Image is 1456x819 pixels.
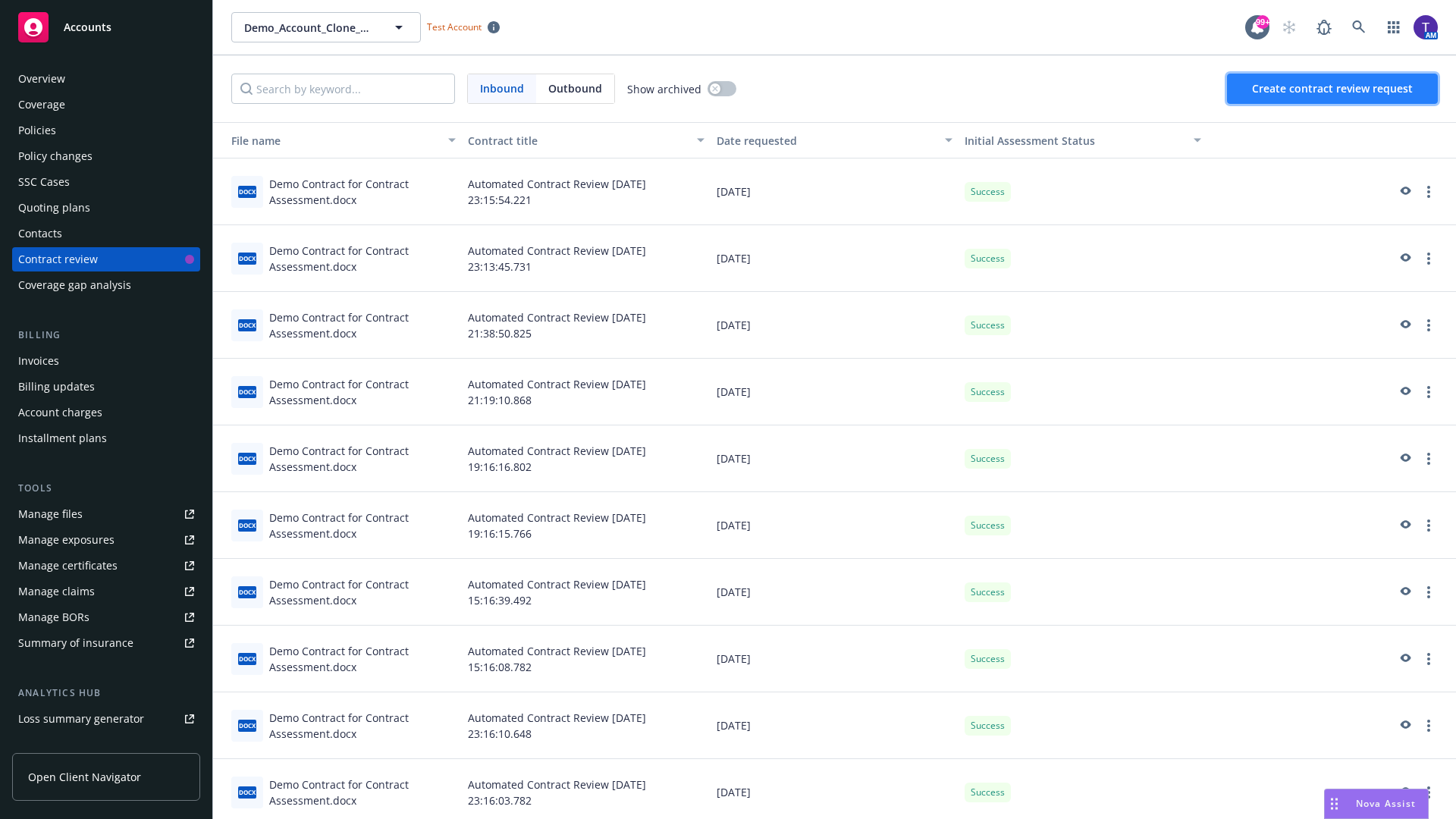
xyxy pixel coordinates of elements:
[269,243,456,275] div: Demo Contract for Contract Assessment.docx
[18,118,56,143] div: Policies
[238,519,256,531] span: docx
[12,6,200,49] a: Accounts
[238,186,256,197] span: docx
[1395,583,1414,601] a: preview
[1395,516,1414,535] a: preview
[269,376,456,408] div: Demo Contract for Contract Assessment.docx
[269,643,456,675] div: Demo Contract for Contract Assessment.docx
[12,579,200,604] a: Manage claims
[18,502,83,526] div: Manage files
[238,586,256,598] span: docx
[18,605,89,629] div: Manage BORs
[18,426,107,450] div: Installment plans
[971,252,1005,265] span: Success
[18,631,133,655] div: Summary of insurance
[231,74,455,104] input: Search by keyword...
[462,425,711,492] div: Automated Contract Review [DATE] 19:16:16.802
[269,576,456,608] div: Demo Contract for Contract Assessment.docx
[1395,249,1414,268] a: preview
[462,559,711,626] div: Automated Contract Review [DATE] 15:16:39.492
[18,349,59,373] div: Invoices
[1420,583,1438,601] a: more
[711,692,959,759] div: [DATE]
[18,247,98,271] div: Contract review
[971,719,1005,733] span: Success
[1324,789,1429,819] button: Nova Assist
[480,80,524,96] span: Inbound
[219,133,439,149] div: Toggle SortBy
[1227,74,1438,104] button: Create contract review request
[12,221,200,246] a: Contacts
[12,273,200,297] a: Coverage gap analysis
[238,453,256,464] span: docx
[711,626,959,692] div: [DATE]
[12,144,200,168] a: Policy changes
[462,225,711,292] div: Automated Contract Review [DATE] 23:13:45.731
[269,710,456,742] div: Demo Contract for Contract Assessment.docx
[1274,12,1304,42] a: Start snowing
[238,319,256,331] span: docx
[1420,249,1438,268] a: more
[12,375,200,399] a: Billing updates
[1420,783,1438,802] a: more
[1420,717,1438,735] a: more
[965,133,1185,149] div: Toggle SortBy
[12,349,200,373] a: Invoices
[18,196,90,220] div: Quoting plans
[12,93,200,117] a: Coverage
[971,318,1005,332] span: Success
[971,385,1005,399] span: Success
[18,528,115,552] div: Manage exposures
[1379,12,1409,42] a: Switch app
[971,786,1005,799] span: Success
[219,133,439,149] div: File name
[12,481,200,496] div: Tools
[971,185,1005,199] span: Success
[12,328,200,343] div: Billing
[462,492,711,559] div: Automated Contract Review [DATE] 19:16:15.766
[1395,183,1414,201] a: preview
[711,425,959,492] div: [DATE]
[238,786,256,798] span: docx
[12,528,200,552] span: Manage exposures
[12,170,200,194] a: SSC Cases
[1395,717,1414,735] a: preview
[462,626,711,692] div: Automated Contract Review [DATE] 15:16:08.782
[1420,383,1438,401] a: more
[238,386,256,397] span: docx
[1420,316,1438,334] a: more
[1395,650,1414,668] a: preview
[231,12,421,42] button: Demo_Account_Clone_QA_CR_Tests_Demo
[468,74,536,103] span: Inbound
[244,20,375,36] span: Demo_Account_Clone_QA_CR_Tests_Demo
[1395,450,1414,468] a: preview
[12,605,200,629] a: Manage BORs
[717,133,937,149] div: Date requested
[18,579,95,604] div: Manage claims
[238,653,256,664] span: docx
[971,585,1005,599] span: Success
[1256,15,1269,29] div: 99+
[462,122,711,158] button: Contract title
[971,652,1005,666] span: Success
[12,707,200,731] a: Loss summary generator
[1420,183,1438,201] a: more
[1356,797,1416,810] span: Nova Assist
[18,375,95,399] div: Billing updates
[18,67,65,91] div: Overview
[711,122,959,158] button: Date requested
[18,93,65,117] div: Coverage
[12,67,200,91] a: Overview
[711,158,959,225] div: [DATE]
[28,769,141,785] span: Open Client Navigator
[18,273,131,297] div: Coverage gap analysis
[965,133,1095,148] span: Initial Assessment Status
[12,196,200,220] a: Quoting plans
[18,554,118,578] div: Manage certificates
[238,720,256,731] span: docx
[462,292,711,359] div: Automated Contract Review [DATE] 21:38:50.825
[468,133,688,149] div: Contract title
[1420,650,1438,668] a: more
[12,400,200,425] a: Account charges
[427,20,482,33] span: Test Account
